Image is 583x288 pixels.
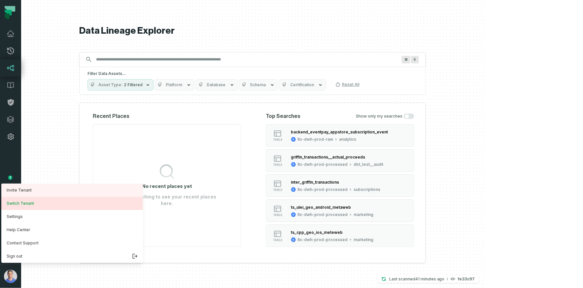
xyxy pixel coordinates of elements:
[415,276,445,281] relative-time: Sep 28, 2025, 8:51 AM GMT+3
[1,197,143,210] button: Switch Tenant
[1,184,143,197] a: Invite Tenant
[1,250,143,263] button: Sign out
[389,276,445,282] p: Last scanned
[1,184,143,263] div: avatar of Barak Forgoun
[79,25,426,37] h1: Data Lineage Explorer
[402,56,410,63] span: Press ⌘ + K to focus the search bar
[411,56,419,63] span: Press ⌘ + K to focus the search bar
[4,270,17,283] img: avatar of Barak Forgoun
[377,275,479,283] button: Last scanned[DATE] 8:51:18 AMfe33c97
[1,210,143,223] button: Settings
[1,236,143,250] a: Contact Support
[1,223,143,236] a: Help Center
[458,277,475,281] h4: fe33c97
